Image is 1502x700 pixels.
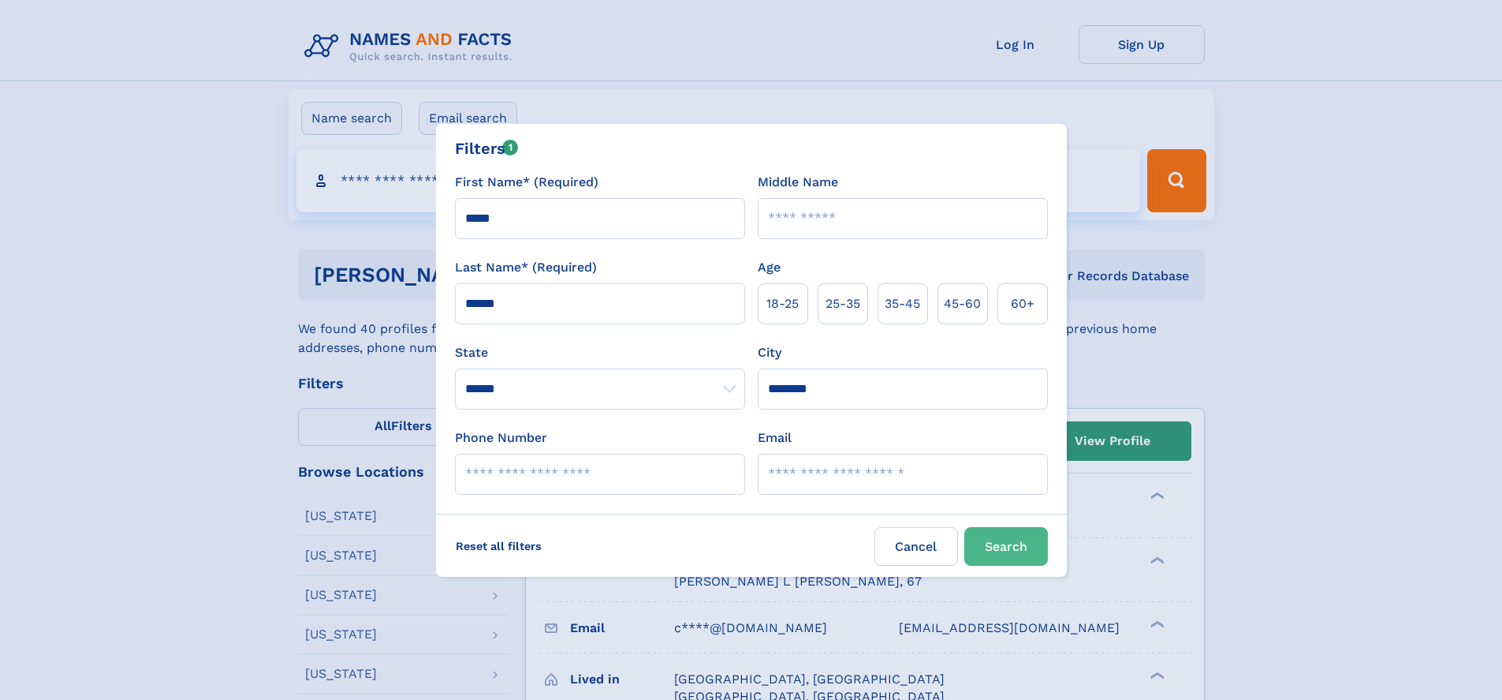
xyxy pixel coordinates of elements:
div: Filters [455,137,519,160]
label: Age [758,258,781,277]
label: City [758,343,781,362]
label: Phone Number [455,429,547,447]
span: 25‑35 [826,294,860,313]
label: Last Name* (Required) [455,258,597,277]
label: Email [758,429,792,447]
span: 45‑60 [944,294,981,313]
label: Reset all filters [445,527,552,565]
button: Search [964,527,1048,566]
label: First Name* (Required) [455,173,598,192]
label: State [455,343,745,362]
span: 18‑25 [766,294,799,313]
span: 35‑45 [885,294,920,313]
label: Middle Name [758,173,838,192]
span: 60+ [1011,294,1034,313]
label: Cancel [874,527,958,566]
